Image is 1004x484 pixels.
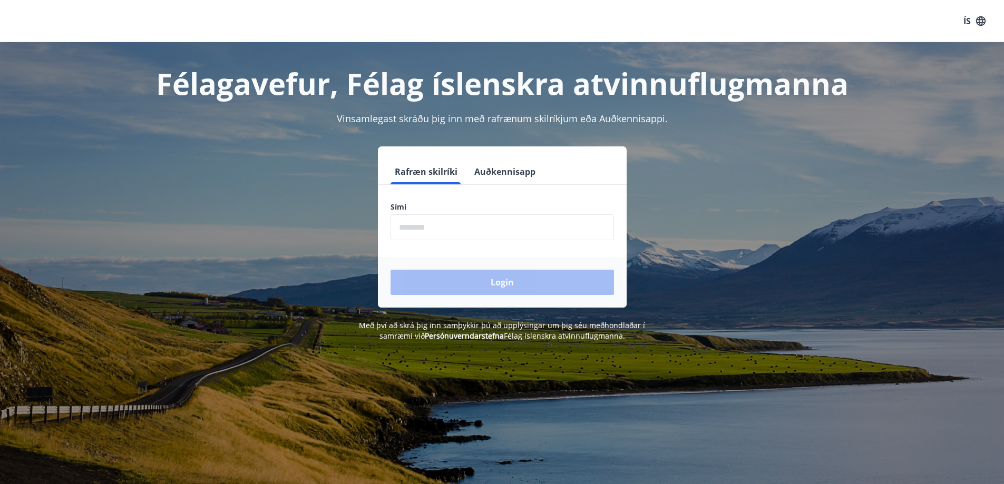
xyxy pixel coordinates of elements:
button: Auðkennisapp [470,159,540,184]
span: Vinsamlegast skráðu þig inn með rafrænum skilríkjum eða Auðkennisappi. [337,112,668,125]
span: Með því að skrá þig inn samþykkir þú að upplýsingar um þig séu meðhöndlaðar í samræmi við Félag í... [359,320,645,341]
label: Sími [391,202,614,212]
a: Persónuverndarstefna [425,331,504,341]
h1: Félagavefur, Félag íslenskra atvinnuflugmanna [135,63,869,103]
button: Rafræn skilríki [391,159,462,184]
button: ÍS [958,12,991,31]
